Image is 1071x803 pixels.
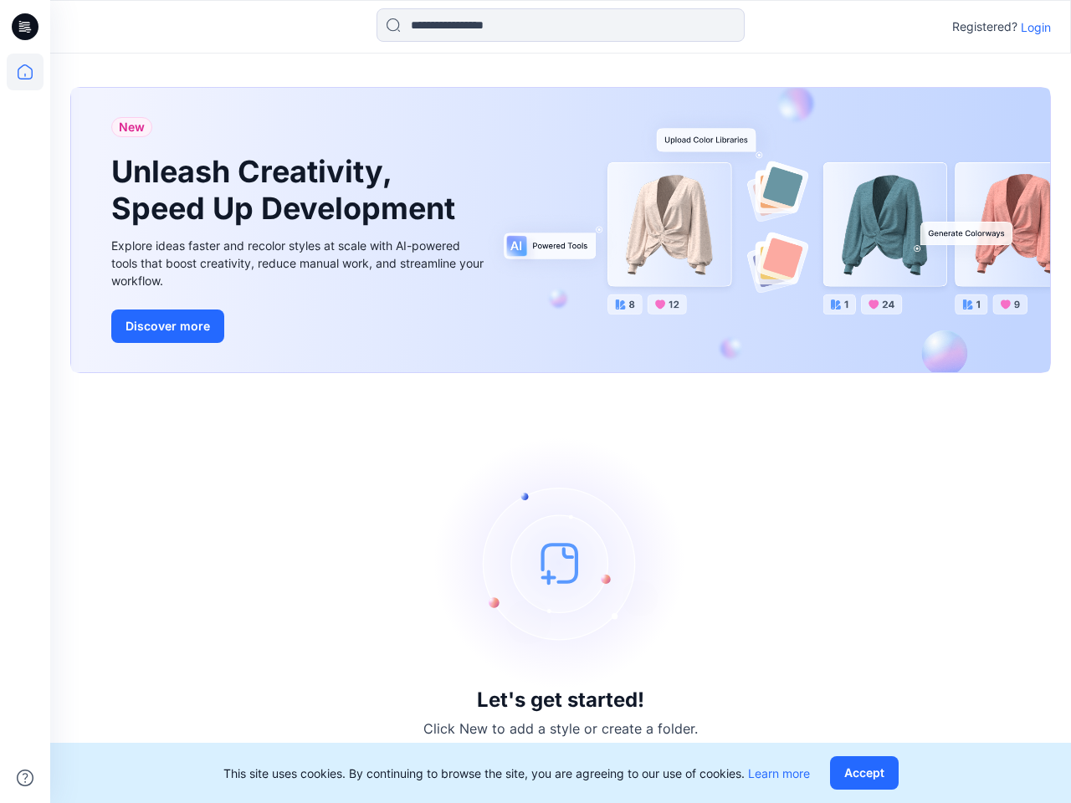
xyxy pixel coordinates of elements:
[952,17,1017,37] p: Registered?
[111,309,224,343] button: Discover more
[111,237,488,289] div: Explore ideas faster and recolor styles at scale with AI-powered tools that boost creativity, red...
[423,719,698,739] p: Click New to add a style or create a folder.
[119,117,145,137] span: New
[111,309,488,343] a: Discover more
[477,688,644,712] h3: Let's get started!
[830,756,899,790] button: Accept
[435,437,686,688] img: empty-state-image.svg
[223,765,810,782] p: This site uses cookies. By continuing to browse the site, you are agreeing to our use of cookies.
[748,766,810,780] a: Learn more
[111,154,463,226] h1: Unleash Creativity, Speed Up Development
[1021,18,1051,36] p: Login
